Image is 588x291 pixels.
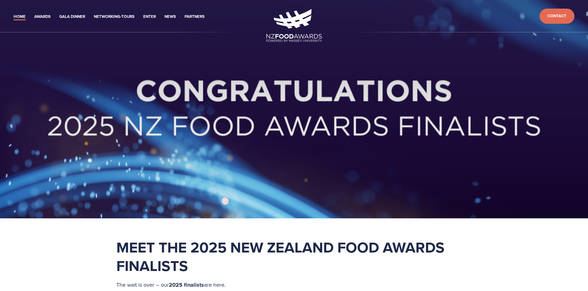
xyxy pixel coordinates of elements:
a: Contact [540,9,574,24]
p: The wait is over – our are here. [116,280,472,290]
strong: 2025 finalists [169,281,204,289]
a: Gala Dinner [59,13,85,20]
a: Enter [143,13,156,20]
a: Partners [185,13,205,20]
a: Home [14,13,26,20]
a: Awards [34,13,51,20]
strong: Meet the 2025 New Zealand Food Awards Finalists [116,236,448,277]
a: Networking-Tours [94,13,135,20]
a: News [165,13,176,20]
